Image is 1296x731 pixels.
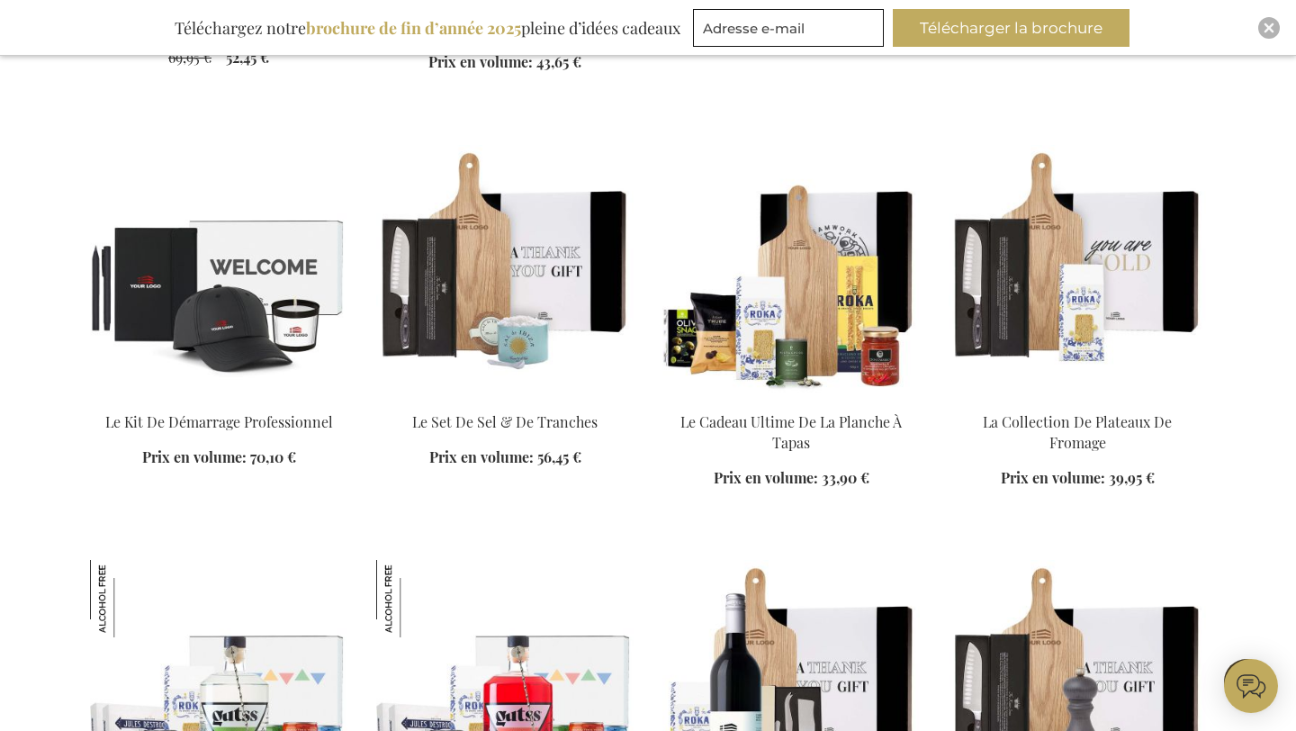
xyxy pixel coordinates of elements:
span: Prix en volume: [429,447,534,466]
span: 52,45 € [226,48,269,67]
span: 56,45 € [537,447,581,466]
a: The Salt & Slice Set Exclusive Business Gift [376,390,634,407]
span: 39,95 € [1109,468,1155,487]
b: brochure de fin d’année 2025 [306,17,521,39]
a: La Collection De Plateaux De Fromage [983,412,1172,452]
img: Gutss Set Gin & Tonic Sans Alcool [90,560,167,637]
a: The Ultimate Tapas Board Gift [662,390,920,407]
a: Prix en volume: 70,10 € [142,447,296,468]
img: The Ultimate Tapas Board Gift [662,145,920,397]
div: Téléchargez notre pleine d’idées cadeaux [166,9,688,47]
a: Le Set De Sel & De Tranches [412,412,598,431]
span: 33,90 € [822,468,869,487]
div: Close [1258,17,1280,39]
a: The Cheese Board Collection [949,390,1206,407]
img: The Professional Starter Kit [90,145,347,397]
a: Prix en volume: 43,65 € [428,52,581,73]
button: Télécharger la brochure [893,9,1129,47]
span: Prix en volume: [142,447,247,466]
a: Le Cadeau Ultime De La Planche À Tapas [680,412,902,452]
img: Gutss Coffret Aperol Sans Alcool [376,560,454,637]
img: Close [1264,23,1274,33]
iframe: belco-activator-frame [1224,659,1278,713]
a: Prix en volume: 33,90 € [714,468,869,489]
a: Le Kit De Démarrage Professionnel [105,412,333,431]
input: Adresse e-mail [693,9,884,47]
span: Prix en volume: [428,52,533,71]
span: 70,10 € [250,447,296,466]
img: The Cheese Board Collection [949,145,1206,397]
form: marketing offers and promotions [693,9,889,52]
img: The Salt & Slice Set Exclusive Business Gift [376,145,634,397]
span: Prix en volume: [1001,468,1105,487]
span: Prix en volume: [714,468,818,487]
a: The Professional Starter Kit [90,390,347,407]
span: 69,95 € [168,48,211,67]
a: Prix en volume: 39,95 € [1001,468,1155,489]
a: Prix en volume: 56,45 € [429,447,581,468]
span: 43,65 € [536,52,581,71]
